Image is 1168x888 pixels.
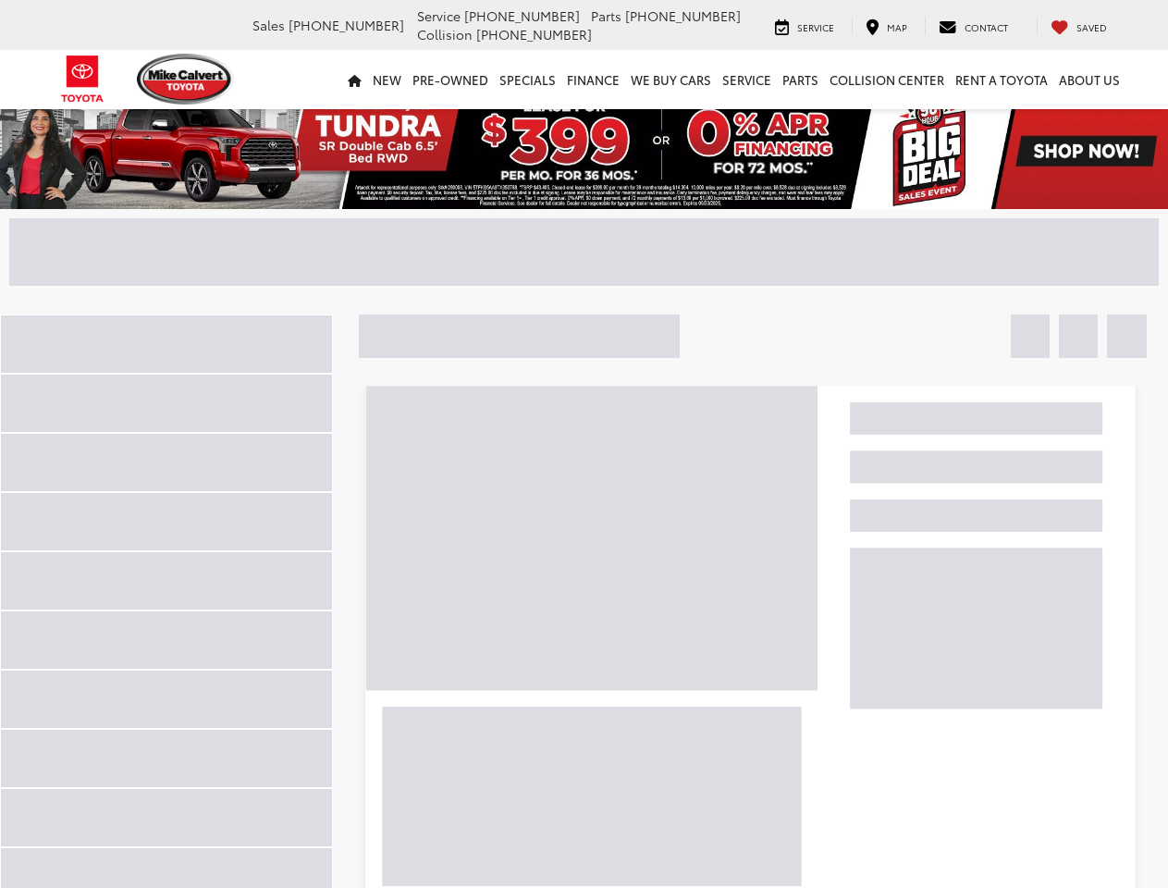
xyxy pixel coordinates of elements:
[252,16,285,34] span: Sales
[625,6,741,25] span: [PHONE_NUMBER]
[950,50,1053,109] a: Rent a Toyota
[367,50,407,109] a: New
[1037,17,1121,35] a: My Saved Vehicles
[797,20,834,34] span: Service
[417,25,473,43] span: Collision
[925,17,1022,35] a: Contact
[625,50,717,109] a: WE BUY CARS
[476,25,592,43] span: [PHONE_NUMBER]
[777,50,824,109] a: Parts
[464,6,580,25] span: [PHONE_NUMBER]
[289,16,404,34] span: [PHONE_NUMBER]
[761,17,848,35] a: Service
[561,50,625,109] a: Finance
[407,50,494,109] a: Pre-Owned
[494,50,561,109] a: Specials
[417,6,461,25] span: Service
[965,20,1008,34] span: Contact
[887,20,907,34] span: Map
[591,6,621,25] span: Parts
[137,54,235,105] img: Mike Calvert Toyota
[717,50,777,109] a: Service
[1053,50,1125,109] a: About Us
[48,49,117,109] img: Toyota
[824,50,950,109] a: Collision Center
[342,50,367,109] a: Home
[852,17,921,35] a: Map
[1076,20,1107,34] span: Saved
